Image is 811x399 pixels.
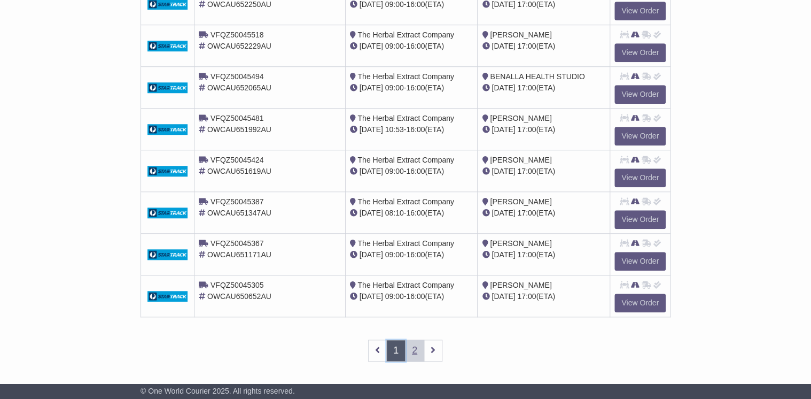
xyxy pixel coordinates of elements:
span: [DATE] [492,125,515,134]
a: View Order [614,127,666,145]
span: VFQZ50045494 [210,72,264,81]
span: 16:00 [406,42,425,50]
div: (ETA) [482,124,605,135]
span: [DATE] [360,209,383,217]
span: 17:00 [517,209,536,217]
span: VFQZ50045367 [210,239,264,248]
span: [DATE] [492,167,515,175]
span: The Herbal Extract Company [357,281,454,289]
a: View Order [614,210,666,229]
span: [PERSON_NAME] [490,281,551,289]
span: [DATE] [492,83,515,92]
span: 16:00 [406,292,425,301]
a: View Order [614,85,666,104]
div: - (ETA) [350,291,473,302]
span: The Herbal Extract Company [357,156,454,164]
span: OWCAU652229AU [207,42,271,50]
span: [DATE] [360,83,383,92]
span: [PERSON_NAME] [490,239,551,248]
span: VFQZ50045481 [210,114,264,122]
img: GetCarrierServiceDarkLogo [147,249,188,260]
div: (ETA) [482,166,605,177]
span: 17:00 [517,125,536,134]
span: 17:00 [517,42,536,50]
span: [DATE] [360,42,383,50]
a: View Order [614,168,666,187]
a: 1 [386,340,405,362]
span: [DATE] [360,125,383,134]
span: © One World Courier 2025. All rights reserved. [141,387,295,395]
span: BENALLA HEALTH STUDIO [490,72,584,81]
span: 08:10 [385,209,404,217]
span: 09:00 [385,42,404,50]
span: The Herbal Extract Company [357,239,454,248]
img: GetCarrierServiceDarkLogo [147,291,188,302]
span: [DATE] [492,209,515,217]
span: [PERSON_NAME] [490,30,551,39]
span: OWCAU651619AU [207,167,271,175]
span: 09:00 [385,292,404,301]
span: [PERSON_NAME] [490,156,551,164]
img: GetCarrierServiceDarkLogo [147,124,188,135]
span: 17:00 [517,83,536,92]
span: OWCAU652065AU [207,83,271,92]
span: OWCAU651347AU [207,209,271,217]
span: 16:00 [406,250,425,259]
span: 09:00 [385,167,404,175]
span: 16:00 [406,125,425,134]
span: OWCAU651992AU [207,125,271,134]
span: [DATE] [492,292,515,301]
div: (ETA) [482,249,605,260]
span: The Herbal Extract Company [357,72,454,81]
div: - (ETA) [350,249,473,260]
span: VFQZ50045305 [210,281,264,289]
a: View Order [614,294,666,312]
div: - (ETA) [350,208,473,219]
span: [PERSON_NAME] [490,114,551,122]
span: 09:00 [385,83,404,92]
span: [DATE] [360,167,383,175]
span: The Herbal Extract Company [357,30,454,39]
span: 16:00 [406,209,425,217]
span: 17:00 [517,167,536,175]
div: - (ETA) [350,166,473,177]
a: View Order [614,43,666,62]
span: The Herbal Extract Company [357,114,454,122]
span: [DATE] [360,250,383,259]
span: VFQZ50045518 [210,30,264,39]
span: [DATE] [492,42,515,50]
div: (ETA) [482,82,605,94]
span: [PERSON_NAME] [490,197,551,206]
a: View Order [614,252,666,271]
div: - (ETA) [350,124,473,135]
span: 16:00 [406,83,425,92]
div: (ETA) [482,41,605,52]
span: VFQZ50045424 [210,156,264,164]
span: VFQZ50045387 [210,197,264,206]
span: 09:00 [385,250,404,259]
img: GetCarrierServiceDarkLogo [147,208,188,218]
span: 17:00 [517,250,536,259]
img: GetCarrierServiceDarkLogo [147,41,188,51]
span: OWCAU650652AU [207,292,271,301]
a: View Order [614,2,666,20]
img: GetCarrierServiceDarkLogo [147,166,188,177]
span: 17:00 [517,292,536,301]
div: (ETA) [482,291,605,302]
a: 2 [405,340,424,362]
span: [DATE] [360,292,383,301]
span: 16:00 [406,167,425,175]
div: - (ETA) [350,41,473,52]
span: The Herbal Extract Company [357,197,454,206]
span: OWCAU651171AU [207,250,271,259]
span: [DATE] [492,250,515,259]
span: 10:53 [385,125,404,134]
div: (ETA) [482,208,605,219]
div: - (ETA) [350,82,473,94]
img: GetCarrierServiceDarkLogo [147,82,188,93]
